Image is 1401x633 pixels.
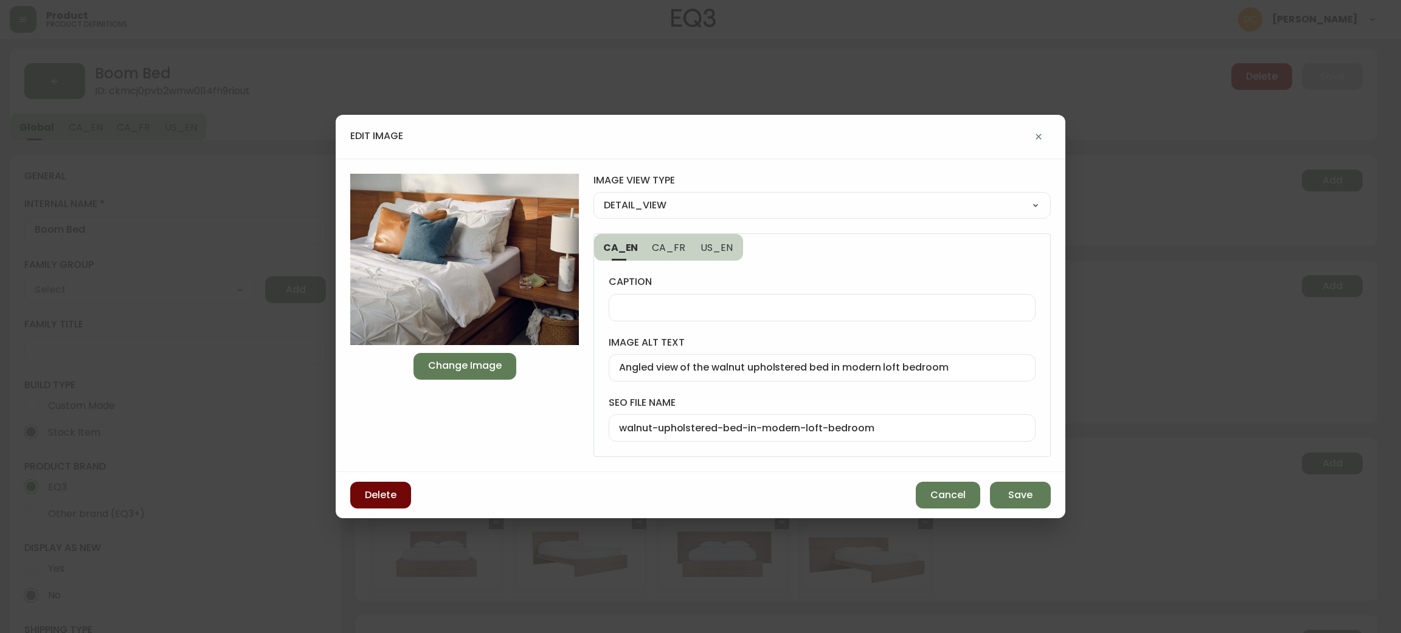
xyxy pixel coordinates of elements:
[609,275,1036,289] label: caption
[609,336,1036,349] label: image alt text
[593,174,1051,187] label: image view type
[365,488,396,502] span: Delete
[350,129,403,143] h4: edit image
[700,241,733,254] span: US_EN
[350,174,579,345] img: oak-upholstered-bed-in-modern-loft-bedroom_COMPRESSED.jpg
[916,482,980,508] button: Cancel
[609,396,1036,409] label: seo file name
[930,488,966,502] span: Cancel
[990,482,1051,508] button: Save
[350,482,411,508] button: Delete
[413,353,516,380] button: Change Image
[428,359,502,372] span: Change Image
[604,241,637,254] span: CA_EN
[652,241,685,254] span: CA_FR
[1008,488,1033,502] span: Save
